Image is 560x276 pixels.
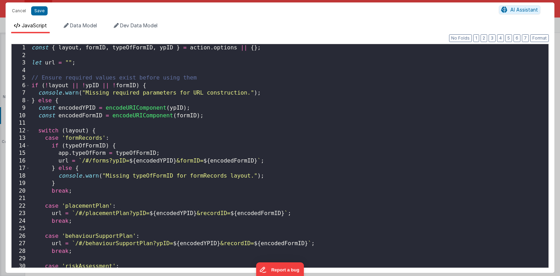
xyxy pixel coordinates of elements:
button: 7 [522,34,529,42]
div: 5 [12,74,30,82]
div: 15 [12,150,30,157]
div: 23 [12,210,30,218]
button: 6 [513,34,520,42]
button: No Folds [449,34,472,42]
div: 16 [12,157,30,165]
div: 10 [12,112,30,120]
span: Dev Data Model [120,22,157,28]
button: Save [31,6,48,15]
div: 19 [12,180,30,187]
div: 2 [12,52,30,60]
div: 4 [12,67,30,75]
div: 24 [12,218,30,225]
div: 8 [12,97,30,105]
div: 14 [12,142,30,150]
div: 11 [12,119,30,127]
div: 25 [12,225,30,233]
span: Data Model [70,22,97,28]
button: Format [530,34,549,42]
button: Cancel [8,6,29,16]
div: 3 [12,59,30,67]
button: 5 [505,34,512,42]
div: 12 [12,127,30,135]
span: JavaScript [22,22,47,28]
div: 21 [12,195,30,202]
div: 29 [12,255,30,263]
div: 9 [12,104,30,112]
button: AI Assistant [499,5,540,14]
div: 28 [12,248,30,255]
button: 2 [481,34,487,42]
div: 27 [12,240,30,248]
div: 17 [12,165,30,172]
div: 20 [12,187,30,195]
div: 1 [12,44,30,52]
span: AI Assistant [510,7,538,13]
div: 30 [12,263,30,270]
button: 1 [473,34,479,42]
div: 22 [12,202,30,210]
div: 26 [12,233,30,240]
div: 13 [12,134,30,142]
button: 3 [489,34,496,42]
button: 4 [497,34,504,42]
div: 18 [12,172,30,180]
div: 6 [12,82,30,90]
div: 7 [12,89,30,97]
